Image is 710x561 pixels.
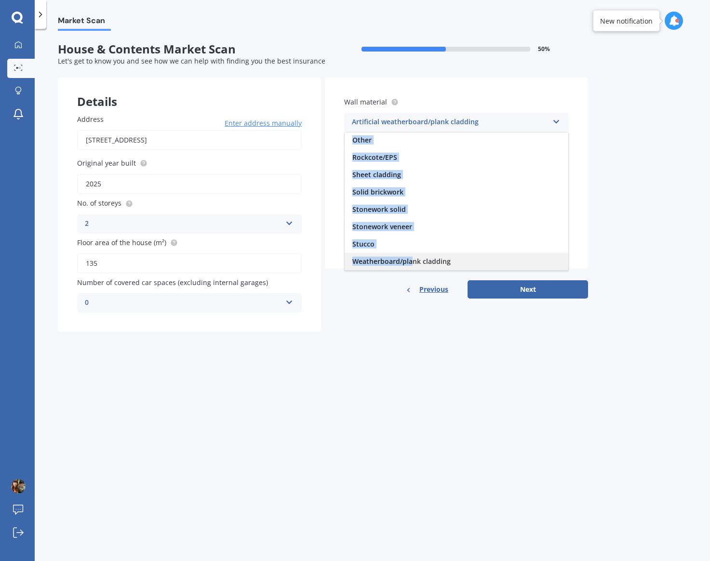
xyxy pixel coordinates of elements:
span: Stonework veneer [352,222,412,231]
span: Original year built [77,158,136,168]
span: Rockcote/EPS [352,153,397,162]
div: Artificial weatherboard/plank cladding [352,117,549,128]
span: Market Scan [58,16,111,29]
div: 0 [85,297,281,309]
span: Floor area of the house (m²) [77,238,166,247]
span: Weatherboard/plank cladding [352,257,451,266]
span: Sheet cladding [352,170,401,179]
input: Enter year [77,174,302,194]
button: Next [468,280,588,299]
span: Let's get to know you and see how we can help with finding you the best insurance [58,56,325,65]
span: No. of storeys [77,199,121,208]
div: 2 [85,218,281,230]
div: Details [58,78,321,106]
span: Stucco [352,239,375,248]
img: ACg8ocKgznLzKQ4m94lg0q3hbI-umZhjwhvx_oa7SqYp5ytHy90gCasa=s96-c [11,479,26,494]
span: Wall material [344,97,387,106]
span: Stonework solid [352,205,406,214]
input: Enter floor area [77,253,302,274]
span: 50 % [538,46,550,52]
span: Other [352,135,372,144]
div: New notification [600,16,653,26]
span: Solid brickwork [352,187,403,196]
span: Previous [419,282,448,297]
span: Enter address manually [225,118,302,128]
span: House & Contents Market Scan [58,42,323,56]
span: Number of covered car spaces (excluding internal garages) [77,278,268,287]
input: Enter address [77,130,302,150]
span: Address [77,115,104,124]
